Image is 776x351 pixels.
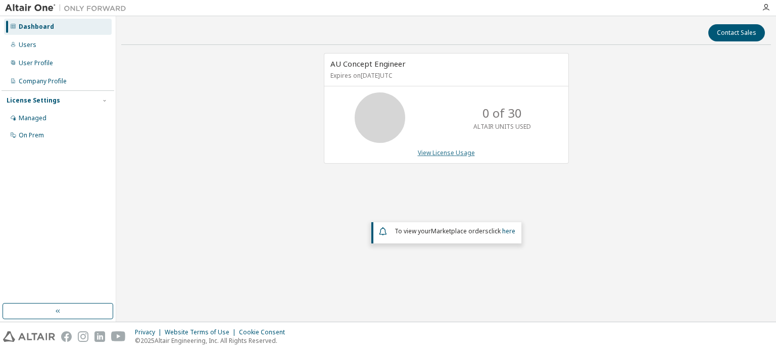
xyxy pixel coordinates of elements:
div: Website Terms of Use [165,328,239,336]
p: ALTAIR UNITS USED [473,122,531,131]
div: On Prem [19,131,44,139]
div: Users [19,41,36,49]
p: 0 of 30 [482,105,522,122]
span: To view your click [395,227,515,235]
img: Altair One [5,3,131,13]
div: License Settings [7,96,60,105]
div: Dashboard [19,23,54,31]
a: View License Usage [418,148,475,157]
button: Contact Sales [708,24,765,41]
div: Company Profile [19,77,67,85]
div: Privacy [135,328,165,336]
span: AU Concept Engineer [330,59,406,69]
img: facebook.svg [61,331,72,342]
p: © 2025 Altair Engineering, Inc. All Rights Reserved. [135,336,291,345]
p: Expires on [DATE] UTC [330,71,560,80]
img: instagram.svg [78,331,88,342]
img: linkedin.svg [94,331,105,342]
div: User Profile [19,59,53,67]
a: here [502,227,515,235]
div: Cookie Consent [239,328,291,336]
img: altair_logo.svg [3,331,55,342]
div: Managed [19,114,46,122]
em: Marketplace orders [431,227,489,235]
img: youtube.svg [111,331,126,342]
